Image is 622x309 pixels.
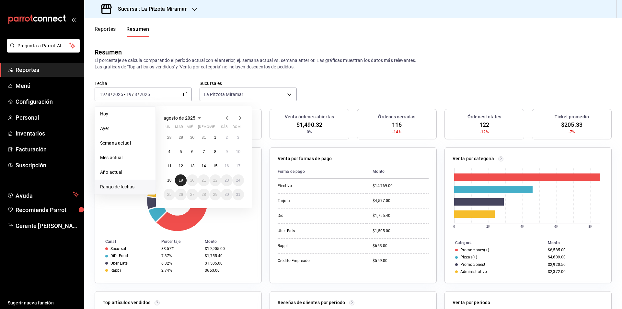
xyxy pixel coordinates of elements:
[202,238,261,245] th: Monto
[213,178,217,183] abbr: 22 de agosto de 2025
[16,161,79,170] span: Suscripción
[278,183,342,189] div: Efectivo
[236,149,240,154] abbr: 10 de agosto de 2025
[373,258,429,264] div: $559.00
[453,299,490,306] p: Venta por periodo
[164,132,175,143] button: 28 de julio de 2025
[210,146,221,158] button: 8 de agosto de 2025
[392,120,402,129] span: 116
[210,125,215,132] abbr: viernes
[467,113,501,120] h3: Órdenes totales
[8,300,79,306] span: Sugerir nueva función
[373,198,429,204] div: $4,577.00
[373,228,429,234] div: $1,505.00
[179,192,183,197] abbr: 26 de agosto de 2025
[221,132,232,143] button: 2 de agosto de 2025
[225,192,229,197] abbr: 30 de agosto de 2025
[110,268,121,273] div: Rappi
[233,146,244,158] button: 10 de agosto de 2025
[16,81,79,90] span: Menú
[278,165,367,179] th: Forma de pago
[161,246,200,251] div: 83.57%
[95,81,192,86] label: Fecha
[278,258,342,264] div: Crédito Empleado
[100,111,150,117] span: Hoy
[187,125,193,132] abbr: miércoles
[236,178,240,183] abbr: 24 de agosto de 2025
[198,146,209,158] button: 7 de agosto de 2025
[100,154,150,161] span: Mes actual
[100,125,150,132] span: Ayer
[95,26,149,37] div: navigation tabs
[112,92,123,97] input: ----
[100,184,150,190] span: Rango de fechas
[233,160,244,172] button: 17 de agosto de 2025
[210,160,221,172] button: 15 de agosto de 2025
[479,120,489,129] span: 122
[221,174,232,186] button: 23 de agosto de 2025
[453,225,455,228] text: 0
[486,225,490,228] text: 2K
[190,192,194,197] abbr: 27 de agosto de 2025
[204,91,243,98] span: La Pitzota Miramar
[179,164,183,168] abbr: 12 de agosto de 2025
[16,113,79,122] span: Personal
[164,160,175,172] button: 11 de agosto de 2025
[548,262,601,267] div: $2,920.50
[187,189,198,200] button: 27 de agosto de 2025
[103,299,150,306] p: Top artículos vendidos
[278,299,345,306] p: Reseñas de clientes por periodo
[16,145,79,154] span: Facturación
[545,239,611,246] th: Monto
[16,97,79,106] span: Configuración
[175,189,186,200] button: 26 de agosto de 2025
[95,238,159,245] th: Canal
[5,47,80,54] a: Pregunta a Parrot AI
[198,160,209,172] button: 14 de agosto de 2025
[95,47,122,57] div: Resumen
[554,225,559,228] text: 6K
[16,65,79,74] span: Reportes
[95,26,116,37] button: Reportes
[210,132,221,143] button: 1 de agosto de 2025
[164,146,175,158] button: 4 de agosto de 2025
[126,26,149,37] button: Resumen
[221,189,232,200] button: 30 de agosto de 2025
[205,246,251,251] div: $19,905.00
[164,114,203,122] button: agosto de 2025
[210,174,221,186] button: 22 de agosto de 2025
[561,120,582,129] span: $205.33
[221,125,228,132] abbr: sábado
[167,164,171,168] abbr: 11 de agosto de 2025
[225,135,228,140] abbr: 2 de agosto de 2025
[187,146,198,158] button: 6 de agosto de 2025
[180,149,182,154] abbr: 5 de agosto de 2025
[460,248,489,252] div: Promociones(+)
[202,178,206,183] abbr: 21 de agosto de 2025
[191,149,193,154] abbr: 6 de agosto de 2025
[392,129,401,135] span: -14%
[110,246,126,251] div: Sucursal
[278,213,342,219] div: Didi
[187,132,198,143] button: 30 de julio de 2025
[175,125,183,132] abbr: martes
[187,160,198,172] button: 13 de agosto de 2025
[164,125,170,132] abbr: lunes
[373,243,429,249] div: $653.00
[548,255,601,259] div: $4,609.00
[221,160,232,172] button: 16 de agosto de 2025
[134,92,137,97] input: --
[202,192,206,197] abbr: 28 de agosto de 2025
[236,192,240,197] abbr: 31 de agosto de 2025
[175,160,186,172] button: 12 de agosto de 2025
[168,149,170,154] abbr: 4 de agosto de 2025
[548,269,601,274] div: $2,372.00
[214,135,216,140] abbr: 1 de agosto de 2025
[460,255,477,259] div: Pizzas(+)
[203,149,205,154] abbr: 7 de agosto de 2025
[159,238,202,245] th: Porcentaje
[548,248,601,252] div: $8,585.00
[17,42,70,49] span: Pregunta a Parrot AI
[113,5,187,13] h3: Sucursal: La Pitzota Miramar
[213,192,217,197] abbr: 29 de agosto de 2025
